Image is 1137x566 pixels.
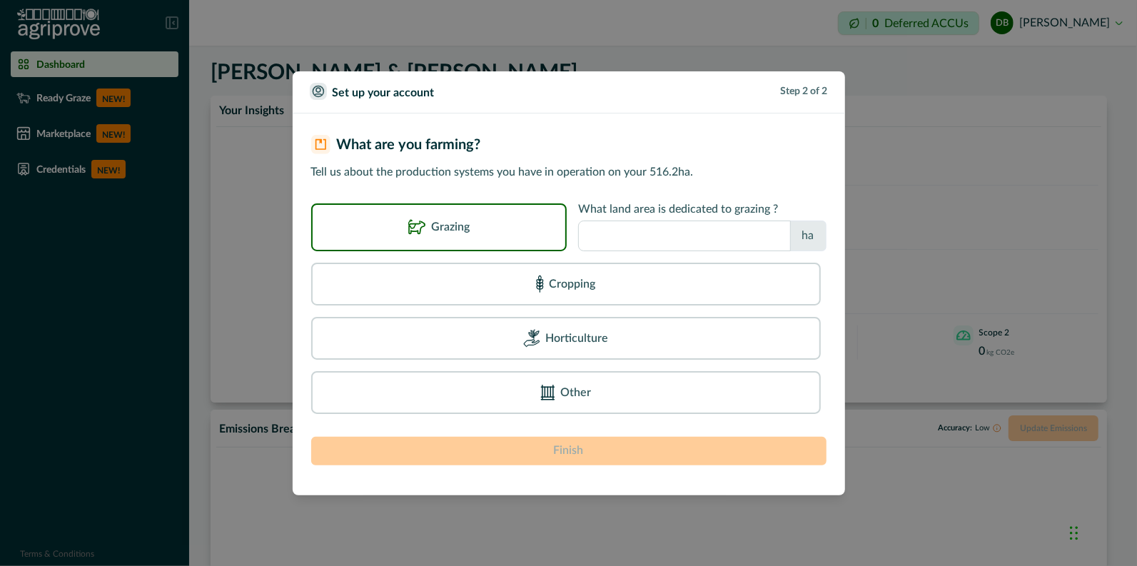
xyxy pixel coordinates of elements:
h2: What are you farming? [337,136,481,153]
p: Set up your account [333,84,435,101]
p: Grazing [431,218,470,236]
iframe: Chat Widget [1066,497,1137,566]
p: Tell us about the production systems you have in operation on your 516.2 ha. [311,163,827,181]
div: ha [790,221,827,251]
p: Step 2 of 2 [781,84,828,99]
p: Horticulture [546,330,609,347]
button: Finish [311,437,827,465]
p: Cropping [550,276,596,293]
p: What land area is dedicated to grazing ? [578,203,827,215]
div: Drag [1070,512,1078,555]
p: Other [561,384,592,401]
